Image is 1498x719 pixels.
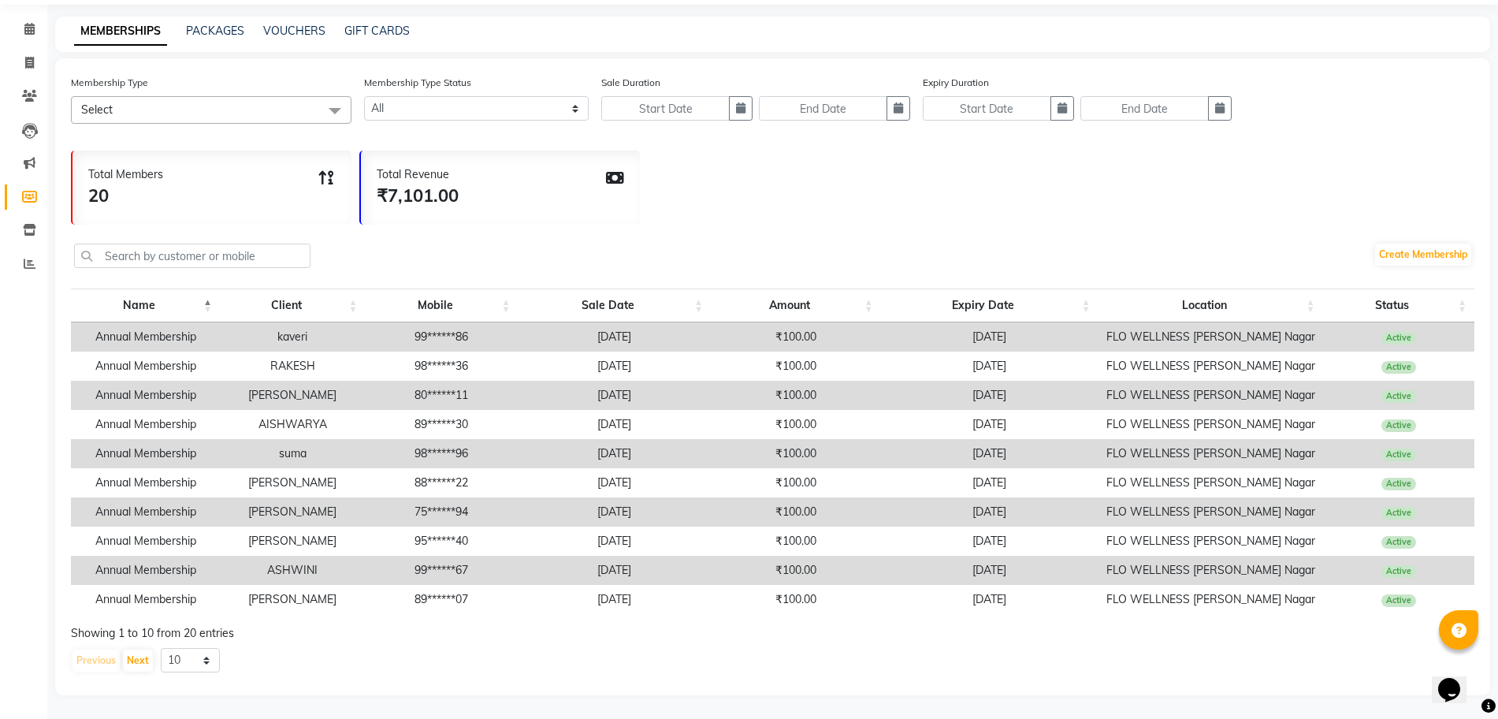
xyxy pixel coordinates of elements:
td: Annual Membership [71,585,220,614]
div: Total Revenue [377,166,459,183]
th: Name: activate to sort column descending [71,289,220,322]
span: Select [81,102,113,117]
label: Membership Type Status [364,76,471,90]
td: [DATE] [881,556,1098,585]
td: FLO WELLNESS [PERSON_NAME] Nagar [1098,468,1323,497]
td: FLO WELLNESS [PERSON_NAME] Nagar [1098,556,1323,585]
td: FLO WELLNESS [PERSON_NAME] Nagar [1098,497,1323,527]
td: Annual Membership [71,468,220,497]
td: Annual Membership [71,352,220,381]
input: Start Date [923,96,1051,121]
span: Active [1381,419,1417,432]
td: ₹100.00 [711,410,881,439]
div: ₹7,101.00 [377,183,459,209]
td: [DATE] [881,497,1098,527]
td: ₹100.00 [711,439,881,468]
td: ASHWINI [220,556,365,585]
th: Amount: activate to sort column ascending [711,289,881,322]
input: Search by customer or mobile [74,244,310,268]
td: ₹100.00 [711,468,881,497]
label: Expiry Duration [923,76,989,90]
td: FLO WELLNESS [PERSON_NAME] Nagar [1098,352,1323,381]
div: Showing 1 to 10 from 20 entries [71,625,1474,642]
td: Annual Membership [71,381,220,410]
td: [DATE] [881,381,1098,410]
td: [DATE] [519,556,712,585]
span: Active [1381,390,1417,403]
span: Active [1381,449,1417,461]
th: Sale Date: activate to sort column ascending [519,289,712,322]
td: FLO WELLNESS [PERSON_NAME] Nagar [1098,585,1323,614]
td: FLO WELLNESS [PERSON_NAME] Nagar [1098,439,1323,468]
td: [DATE] [519,410,712,439]
td: [DATE] [881,585,1098,614]
span: Active [1381,536,1417,549]
td: kaveri [220,322,365,352]
td: RAKESH [220,352,365,381]
td: ₹100.00 [711,527,881,556]
td: [DATE] [519,381,712,410]
th: Status: activate to sort column ascending [1323,289,1474,322]
td: Annual Membership [71,527,220,556]
span: Active [1381,565,1417,578]
td: [DATE] [881,527,1098,556]
button: Next [123,650,153,672]
td: [DATE] [519,497,712,527]
span: Active [1381,594,1417,607]
td: AISHWARYA [220,410,365,439]
td: [PERSON_NAME] [220,585,365,614]
td: Annual Membership [71,439,220,468]
td: [PERSON_NAME] [220,468,365,497]
td: [DATE] [881,322,1098,352]
td: [DATE] [881,352,1098,381]
input: Start Date [601,96,730,121]
td: ₹100.00 [711,352,881,381]
td: [DATE] [519,352,712,381]
label: Sale Duration [601,76,660,90]
th: Expiry Date: activate to sort column ascending [881,289,1098,322]
td: [DATE] [519,585,712,614]
div: Total Members [88,166,163,183]
input: End Date [759,96,887,121]
span: Active [1381,507,1417,520]
td: [DATE] [519,527,712,556]
span: Active [1381,332,1417,345]
span: Active [1381,478,1417,490]
td: Annual Membership [71,497,220,527]
td: FLO WELLNESS [PERSON_NAME] Nagar [1098,527,1323,556]
th: Mobile: activate to sort column ascending [365,289,518,322]
td: ₹100.00 [711,497,881,527]
td: suma [220,439,365,468]
a: Create Membership [1375,244,1471,266]
td: [DATE] [881,468,1098,497]
td: [PERSON_NAME] [220,527,365,556]
a: PACKAGES [186,24,244,38]
td: ₹100.00 [711,585,881,614]
td: FLO WELLNESS [PERSON_NAME] Nagar [1098,381,1323,410]
td: ₹100.00 [711,556,881,585]
button: Previous [72,650,120,672]
td: Annual Membership [71,410,220,439]
input: End Date [1080,96,1209,121]
td: FLO WELLNESS [PERSON_NAME] Nagar [1098,410,1323,439]
td: Annual Membership [71,556,220,585]
td: [PERSON_NAME] [220,381,365,410]
td: [DATE] [519,439,712,468]
td: FLO WELLNESS [PERSON_NAME] Nagar [1098,322,1323,352]
td: [DATE] [519,468,712,497]
td: Annual Membership [71,322,220,352]
label: Membership Type [71,76,148,90]
td: ₹100.00 [711,381,881,410]
th: Client: activate to sort column ascending [220,289,365,322]
td: [DATE] [881,439,1098,468]
a: GIFT CARDS [344,24,410,38]
td: [PERSON_NAME] [220,497,365,527]
td: [DATE] [881,410,1098,439]
div: 20 [88,183,163,209]
span: Active [1381,361,1417,374]
td: [DATE] [519,322,712,352]
a: VOUCHERS [263,24,325,38]
th: Location: activate to sort column ascending [1098,289,1323,322]
td: ₹100.00 [711,322,881,352]
iframe: chat widget [1432,656,1482,703]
